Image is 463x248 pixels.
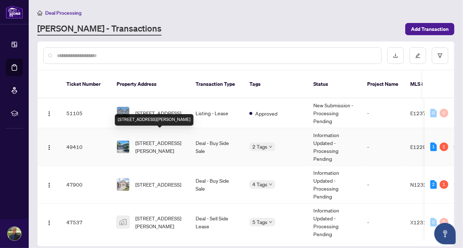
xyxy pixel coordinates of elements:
[430,142,437,151] div: 1
[46,111,52,117] img: Logo
[61,98,111,128] td: 51105
[252,218,267,226] span: 5 Tags
[308,128,361,166] td: Information Updated - Processing Pending
[361,166,404,203] td: -
[135,181,181,188] span: [STREET_ADDRESS]
[410,144,439,150] span: E12299056
[410,219,439,225] span: X12314008
[430,218,437,226] div: 0
[308,166,361,203] td: Information Updated - Processing Pending
[393,53,398,58] span: download
[269,220,272,224] span: down
[438,53,443,58] span: filter
[440,218,448,226] div: 0
[61,128,111,166] td: 49410
[46,182,52,188] img: Logo
[6,5,23,19] img: logo
[117,178,129,191] img: thumbnail-img
[252,142,267,151] span: 2 Tags
[46,145,52,150] img: Logo
[61,70,111,98] th: Ticket Number
[43,179,55,190] button: Logo
[135,214,184,230] span: [STREET_ADDRESS][PERSON_NAME]
[43,216,55,228] button: Logo
[8,227,21,240] img: Profile Icon
[361,70,404,98] th: Project Name
[46,220,52,226] img: Logo
[430,109,437,117] div: 0
[361,128,404,166] td: -
[269,183,272,186] span: down
[45,10,81,16] span: Deal Processing
[115,114,193,126] div: [STREET_ADDRESS][PERSON_NAME]
[361,203,404,241] td: -
[61,203,111,241] td: 47537
[440,142,448,151] div: 1
[434,223,456,244] button: Open asap
[410,181,440,188] span: N12321505
[117,141,129,153] img: thumbnail-img
[361,98,404,128] td: -
[190,128,244,166] td: Deal - Buy Side Sale
[432,47,448,64] button: filter
[190,203,244,241] td: Deal - Sell Side Lease
[43,107,55,119] button: Logo
[440,180,448,189] div: 1
[190,98,244,128] td: Listing - Lease
[410,47,426,64] button: edit
[190,70,244,98] th: Transaction Type
[308,203,361,241] td: Information Updated - Processing Pending
[61,166,111,203] td: 47900
[37,10,42,15] span: home
[404,70,448,98] th: MLS #
[411,23,449,35] span: Add Transaction
[43,141,55,153] button: Logo
[135,139,184,155] span: [STREET_ADDRESS][PERSON_NAME]
[308,98,361,128] td: New Submission - Processing Pending
[410,110,439,116] span: E12372620
[415,53,420,58] span: edit
[37,23,162,36] a: [PERSON_NAME] - Transactions
[387,47,404,64] button: download
[269,145,272,149] span: down
[244,70,308,98] th: Tags
[405,23,454,35] button: Add Transaction
[111,70,190,98] th: Property Address
[430,180,437,189] div: 2
[117,216,129,228] img: thumbnail-img
[255,109,277,117] span: Approved
[117,107,129,119] img: thumbnail-img
[440,109,448,117] div: 0
[252,180,267,188] span: 4 Tags
[308,70,361,98] th: Status
[135,109,181,117] span: [STREET_ADDRESS]
[190,166,244,203] td: Deal - Buy Side Sale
